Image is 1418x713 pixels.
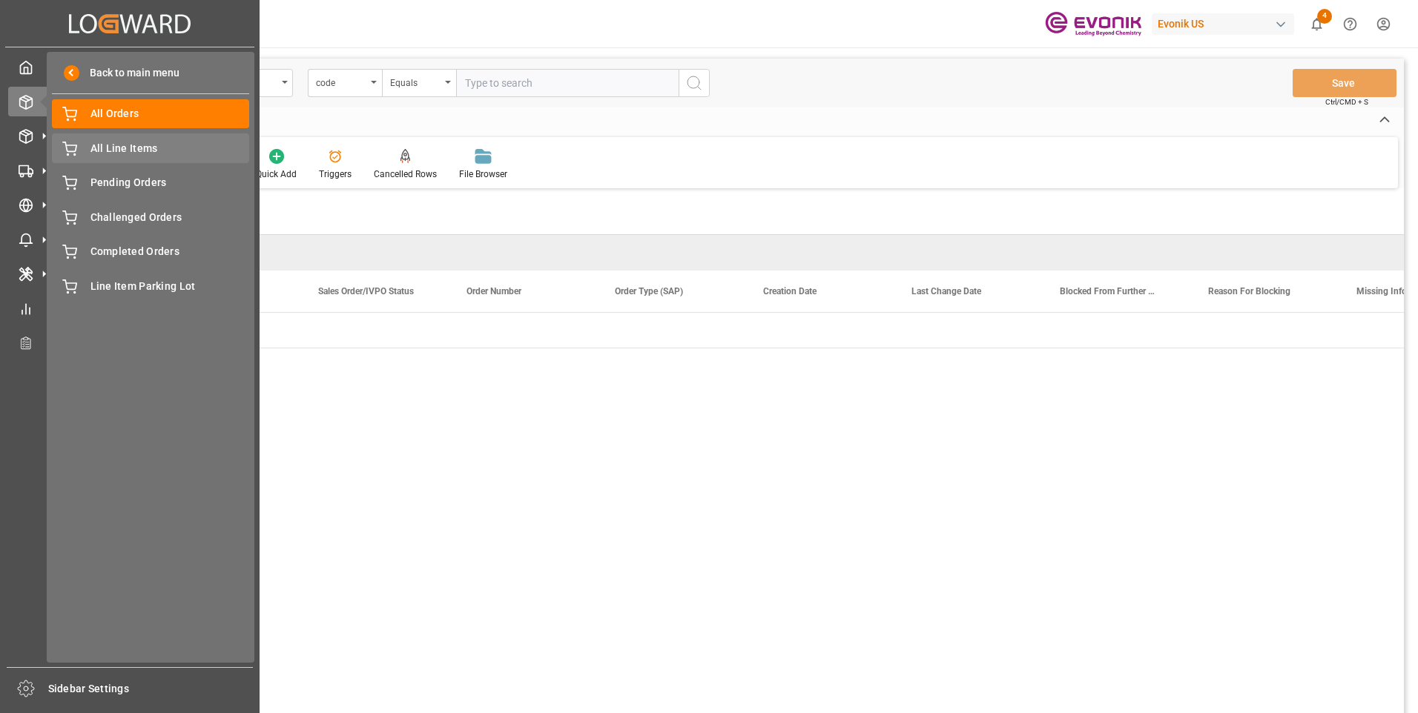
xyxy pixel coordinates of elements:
a: My Reports [8,294,251,322]
span: Sales Order/IVPO Status [318,286,414,296]
span: Reason For Blocking [1208,286,1290,296]
div: Quick Add [256,168,297,181]
button: search button [679,69,710,97]
a: Pending Orders [52,168,249,197]
span: Blocked From Further Processing [1060,286,1159,296]
a: All Line Items [52,133,249,162]
div: code [316,73,366,90]
span: Line Item Parking Lot [90,279,250,294]
a: All Orders [52,99,249,128]
span: Back to main menu [79,65,179,81]
button: Save [1293,69,1396,97]
div: Equals [390,73,441,90]
span: All Orders [90,106,250,122]
a: Completed Orders [52,237,249,266]
span: 4 [1317,9,1332,24]
span: Completed Orders [90,244,250,259]
button: Help Center [1333,7,1367,41]
a: My Cockpit [8,53,251,82]
a: Challenged Orders [52,202,249,231]
input: Type to search [456,69,679,97]
span: Order Number [466,286,521,296]
div: File Browser [459,168,507,181]
span: All Line Items [90,141,250,156]
div: Triggers [319,168,352,181]
span: Creation Date [763,286,817,296]
span: Challenged Orders [90,210,250,225]
a: Transport Planner [8,328,251,357]
button: open menu [308,69,382,97]
span: Sidebar Settings [48,681,254,697]
span: Pending Orders [90,175,250,190]
div: Evonik US [1152,13,1294,35]
span: Last Change Date [911,286,981,296]
button: Evonik US [1152,10,1300,38]
img: Evonik-brand-mark-Deep-Purple-RGB.jpeg_1700498283.jpeg [1045,11,1141,37]
span: Order Type (SAP) [615,286,683,296]
div: Cancelled Rows [374,168,437,181]
button: show 4 new notifications [1300,7,1333,41]
span: Ctrl/CMD + S [1325,96,1368,107]
button: open menu [382,69,456,97]
a: Line Item Parking Lot [52,271,249,300]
